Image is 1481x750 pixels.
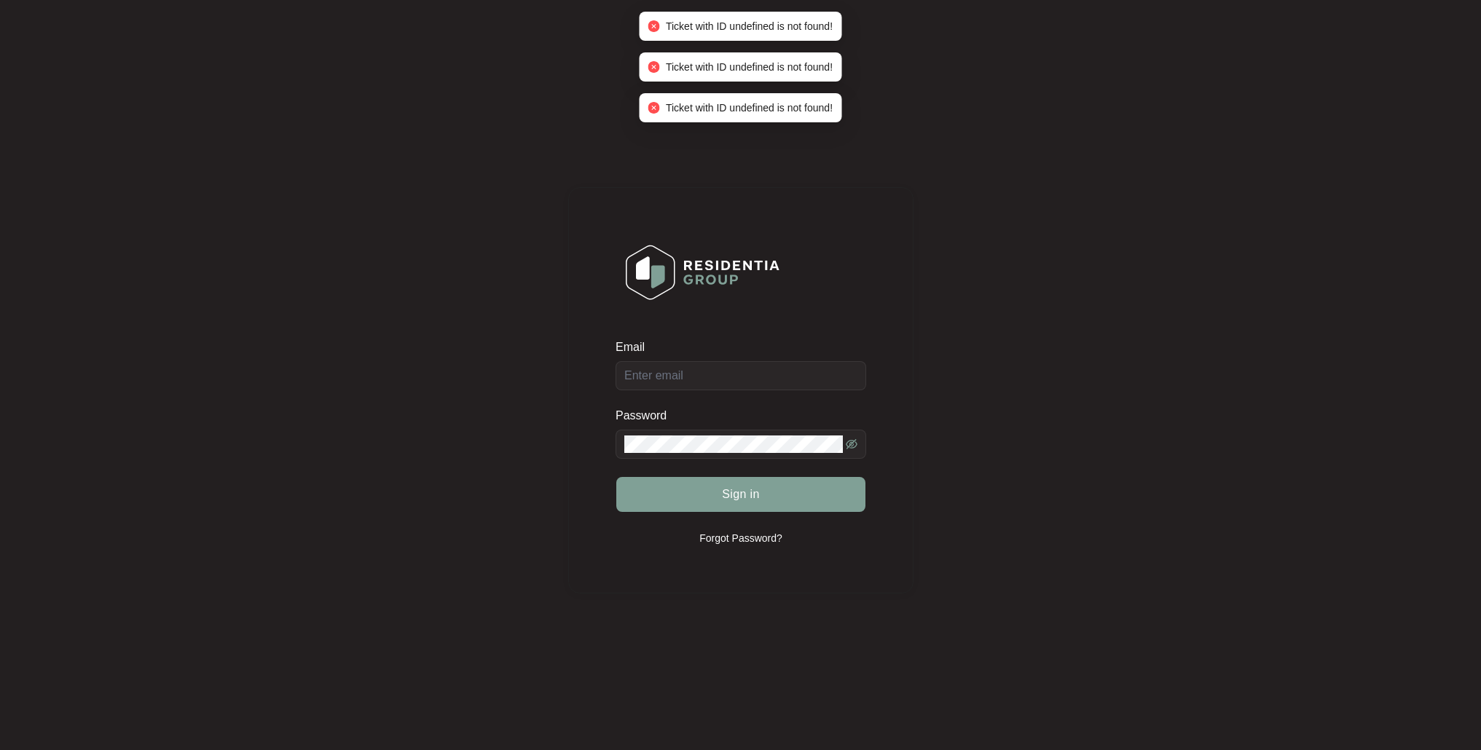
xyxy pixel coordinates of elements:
[616,408,677,423] label: Password
[624,435,843,453] input: Password
[616,340,655,355] label: Email
[648,61,660,73] span: close-circle
[666,102,833,114] span: Ticket with ID undefined is not found!
[699,531,782,545] p: Forgot Password?
[648,20,660,32] span: close-circle
[666,20,833,32] span: Ticket with ID undefined is not found!
[616,361,866,390] input: Email
[846,438,857,450] span: eye-invisible
[666,61,833,73] span: Ticket with ID undefined is not found!
[722,486,760,503] span: Sign in
[616,235,789,309] img: Login Logo
[648,102,660,114] span: close-circle
[616,477,865,512] button: Sign in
